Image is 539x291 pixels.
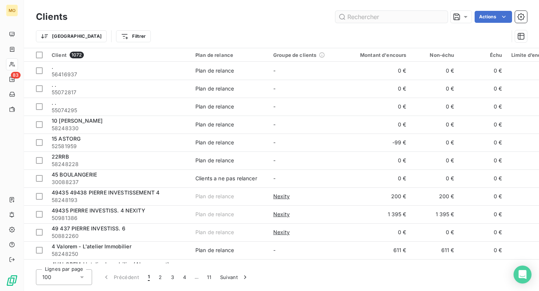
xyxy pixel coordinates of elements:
[459,169,507,187] td: 0 €
[459,187,507,205] td: 0 €
[459,134,507,151] td: 0 €
[459,80,507,98] td: 0 €
[52,82,56,88] span: . .
[52,171,97,178] span: 45 BOULANGERIE
[6,275,18,287] img: Logo LeanPay
[459,259,507,277] td: 0 €
[116,30,150,42] button: Filtrer
[52,64,53,70] span: .
[347,80,411,98] td: 0 €
[52,178,186,186] span: 30088237
[52,143,186,150] span: 52581959
[273,121,275,128] span: -
[347,169,411,187] td: 0 €
[411,223,459,241] td: 0 €
[216,269,253,285] button: Suivant
[52,160,186,168] span: 58248228
[52,52,67,58] span: Client
[335,11,448,23] input: Rechercher
[347,116,411,134] td: 0 €
[195,139,234,146] div: Plan de relance
[52,214,186,222] span: 50981386
[347,134,411,151] td: -99 €
[195,52,264,58] div: Plan de relance
[411,116,459,134] td: 0 €
[195,246,234,254] div: Plan de relance
[347,151,411,169] td: 0 €
[273,157,275,163] span: -
[273,85,275,92] span: -
[52,225,125,232] span: 49 437 PIERRE INVESTISS. 6
[195,67,234,74] div: Plan de relance
[415,52,454,58] div: Non-échu
[459,223,507,241] td: 0 €
[195,121,234,128] div: Plan de relance
[52,196,186,204] span: 58248193
[459,241,507,259] td: 0 €
[347,98,411,116] td: 0 €
[411,151,459,169] td: 0 €
[347,259,411,277] td: 0 €
[195,157,234,164] div: Plan de relance
[52,89,186,96] span: 55072817
[195,229,234,236] div: Plan de relance
[463,52,502,58] div: Échu
[351,52,406,58] div: Montant d'encours
[273,67,275,74] span: -
[52,250,186,258] span: 58248250
[347,223,411,241] td: 0 €
[273,52,317,58] span: Groupe de clients
[347,241,411,259] td: 611 €
[6,4,18,16] div: MO
[52,207,145,214] span: 49435 PIERRE INVESTISS. 4 NEXITY
[195,103,234,110] div: Plan de relance
[195,211,234,218] div: Plan de relance
[459,151,507,169] td: 0 €
[52,135,80,142] span: 15 ASTORG
[195,193,234,200] div: Plan de relance
[273,139,275,145] span: -
[273,247,275,253] span: -
[459,205,507,223] td: 0 €
[36,30,107,42] button: [GEOGRAPHIC_DATA]
[347,187,411,205] td: 200 €
[411,62,459,80] td: 0 €
[459,98,507,116] td: 0 €
[475,11,512,23] button: Actions
[514,266,532,284] div: Open Intercom Messenger
[98,269,143,285] button: Précédent
[52,261,169,267] span: 4VALOREM-L'atelier Immobilier (Abonnement)
[52,189,159,196] span: 49435 49438 PIERRE INVESTISSEMENT 4
[52,71,186,78] span: 56416937
[148,273,150,281] span: 1
[273,175,275,181] span: -
[411,98,459,116] td: 0 €
[411,241,459,259] td: 611 €
[411,134,459,151] td: 0 €
[411,169,459,187] td: 0 €
[154,269,166,285] button: 2
[411,187,459,205] td: 200 €
[179,269,191,285] button: 4
[411,80,459,98] td: 0 €
[195,175,257,182] div: Clients a ne pas relancer
[347,62,411,80] td: 0 €
[52,117,103,124] span: 10 [PERSON_NAME]
[143,269,154,285] button: 1
[11,72,21,79] span: 83
[195,85,234,92] div: Plan de relance
[202,269,216,285] button: 11
[411,205,459,223] td: 1 395 €
[273,103,275,110] span: -
[70,52,84,58] span: 1072
[167,269,179,285] button: 3
[273,229,290,236] span: Nexity
[52,125,186,132] span: 58248330
[42,273,51,281] span: 100
[347,205,411,223] td: 1 395 €
[273,193,290,200] span: Nexity
[273,211,290,218] span: Nexity
[52,107,186,114] span: 55074295
[52,99,56,106] span: . .
[52,243,131,249] span: 4 Valorem - L'atelier Immobilier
